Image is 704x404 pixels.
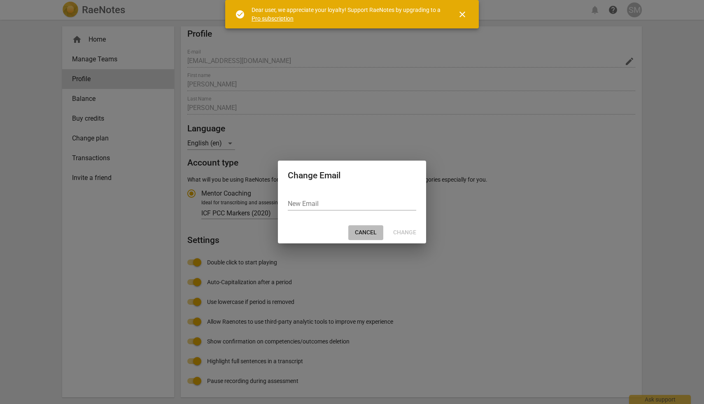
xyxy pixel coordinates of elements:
div: Dear user, we appreciate your loyalty! Support RaeNotes by upgrading to a [252,6,443,23]
span: close [457,9,467,19]
button: Close [452,5,472,24]
button: Cancel [348,225,383,240]
span: Cancel [355,229,377,237]
span: check_circle [235,9,245,19]
h2: Change Email [288,170,416,181]
a: Pro subscription [252,15,294,22]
